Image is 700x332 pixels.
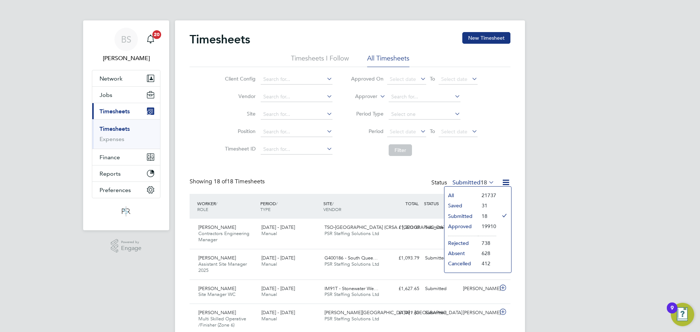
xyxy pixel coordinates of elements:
li: Timesheets I Follow [291,54,349,67]
span: / [332,200,334,206]
input: Search for... [389,92,460,102]
span: 18 [481,179,487,186]
span: G400186 - South Quee… [324,255,378,261]
label: Site [223,110,256,117]
div: [PERSON_NAME] [460,283,498,295]
span: [PERSON_NAME] [198,285,236,292]
span: PSR Staffing Solutions Ltd [324,291,379,297]
span: [PERSON_NAME][GEOGRAPHIC_DATA] / [GEOGRAPHIC_DATA] [324,309,462,316]
button: Filter [389,144,412,156]
div: PERIOD [258,197,322,216]
span: Contractors Engineering Manager [198,230,249,243]
div: Submitted [422,283,460,295]
li: All Timesheets [367,54,409,67]
button: New Timesheet [462,32,510,44]
a: BS[PERSON_NAME] [92,28,160,63]
span: PSR Staffing Solutions Ltd [324,230,379,237]
span: [PERSON_NAME] [198,224,236,230]
span: Manual [261,230,277,237]
span: Reports [100,170,121,177]
li: Cancelled [444,258,478,269]
div: STATUS [422,197,460,210]
span: BS [121,35,131,44]
input: Search for... [261,144,332,155]
input: Search for... [261,109,332,120]
span: Site Manager WC [198,291,236,297]
div: Submitted [422,307,460,319]
span: / [216,200,217,206]
label: Vendor [223,93,256,99]
button: Reports [92,165,160,181]
a: Powered byEngage [111,239,142,253]
label: Timesheet ID [223,145,256,152]
span: 18 of [214,178,227,185]
span: ROLE [197,206,208,212]
label: Position [223,128,256,134]
span: [PERSON_NAME] [198,255,236,261]
span: TSO-[GEOGRAPHIC_DATA] (CRSA / [GEOGRAPHIC_DATA]… [324,224,455,230]
a: Timesheets [100,125,130,132]
li: Rejected [444,238,478,248]
label: Submitted [452,179,494,186]
li: Submitted [444,211,478,221]
span: To [428,126,437,136]
span: [DATE] - [DATE] [261,285,295,292]
div: SITE [322,197,385,216]
span: Select date [441,128,467,135]
span: [DATE] - [DATE] [261,255,295,261]
li: 412 [478,258,496,269]
input: Search for... [261,92,332,102]
button: Jobs [92,87,160,103]
span: IM91T - Stonewater We… [324,285,378,292]
label: Period Type [351,110,384,117]
div: WORKER [195,197,258,216]
span: [DATE] - [DATE] [261,224,295,230]
li: Absent [444,248,478,258]
span: To [428,74,437,83]
input: Search for... [261,127,332,137]
div: Showing [190,178,266,185]
li: All [444,190,478,200]
label: Period [351,128,384,134]
span: PSR Staffing Solutions Ltd [324,261,379,267]
a: Go to home page [92,206,160,217]
li: Approved [444,221,478,231]
li: 18 [478,211,496,221]
h2: Timesheets [190,32,250,47]
span: Finance [100,154,120,161]
span: [DATE] - [DATE] [261,309,295,316]
div: £1,320.00 [384,222,422,234]
nav: Main navigation [83,20,169,230]
input: Select one [389,109,460,120]
button: Network [92,70,160,86]
label: Approved On [351,75,384,82]
span: VENDOR [323,206,341,212]
span: 18 Timesheets [214,178,265,185]
button: Finance [92,149,160,165]
span: Manual [261,261,277,267]
li: 21737 [478,190,496,200]
button: Timesheets [92,103,160,119]
span: Preferences [100,187,131,194]
div: £1,091.60 [384,307,422,319]
div: £1,627.65 [384,283,422,295]
span: Powered by [121,239,141,245]
span: TYPE [260,206,271,212]
span: Beth Seddon [92,54,160,63]
span: Jobs [100,91,112,98]
div: Submitted [422,222,460,234]
a: 20 [143,28,158,51]
span: 20 [152,30,161,39]
span: Manual [261,291,277,297]
li: 628 [478,248,496,258]
label: Client Config [223,75,256,82]
input: Search for... [261,74,332,85]
span: [PERSON_NAME] [198,309,236,316]
button: Preferences [92,182,160,198]
span: Select date [441,76,467,82]
a: Expenses [100,136,124,142]
span: Timesheets [100,108,130,115]
div: Timesheets [92,119,160,149]
li: 19910 [478,221,496,231]
label: Approver [345,93,377,100]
